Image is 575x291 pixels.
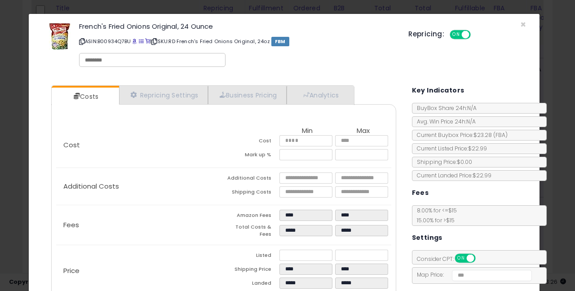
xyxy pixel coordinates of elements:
th: Min [279,127,335,135]
span: Shipping Price: $0.00 [412,158,472,166]
span: OFF [469,31,484,39]
p: ASIN: B00934Q7BU | SKU: RD French's Fried Onions Original, 24oz [79,34,395,48]
span: ( FBA ) [493,131,508,139]
a: All offer listings [139,38,144,45]
span: 8.00 % for <= $15 [412,207,457,224]
h5: Fees [412,187,429,198]
p: Cost [56,141,224,149]
td: Mark up % [224,149,279,163]
td: Cost [224,135,279,149]
a: Business Pricing [208,86,287,104]
td: Shipping Price [224,264,279,278]
a: Repricing Settings [119,86,208,104]
h3: French's Fried Onions Original, 24 Ounce [79,23,395,30]
td: Total Costs & Fees [224,224,279,240]
p: Price [56,267,224,274]
a: Costs [52,88,118,106]
td: Listed [224,250,279,264]
span: Avg. Win Price 24h: N/A [412,118,476,125]
a: BuyBox page [132,38,137,45]
span: Current Buybox Price: [412,131,508,139]
span: Map Price: [412,271,532,278]
h5: Repricing: [408,31,444,38]
td: Shipping Costs [224,186,279,200]
span: × [520,18,526,31]
span: 15.00 % for > $15 [412,216,455,224]
h5: Settings [412,232,442,243]
span: FBM [271,37,289,46]
img: 51g+zTRx+cL._SL60_.jpg [49,23,71,50]
span: Current Listed Price: $22.99 [412,145,487,152]
span: $23.28 [473,131,508,139]
span: Current Landed Price: $22.99 [412,172,491,179]
td: Amazon Fees [224,210,279,224]
a: Your listing only [145,38,150,45]
p: Additional Costs [56,183,224,190]
span: ON [451,31,462,39]
span: BuyBox Share 24h: N/A [412,104,477,112]
span: ON [456,255,467,262]
span: Consider CPT: [412,255,487,263]
th: Max [335,127,391,135]
h5: Key Indicators [412,85,464,96]
p: Fees [56,221,224,229]
a: Analytics [287,86,353,104]
td: Additional Costs [224,172,279,186]
span: OFF [474,255,488,262]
